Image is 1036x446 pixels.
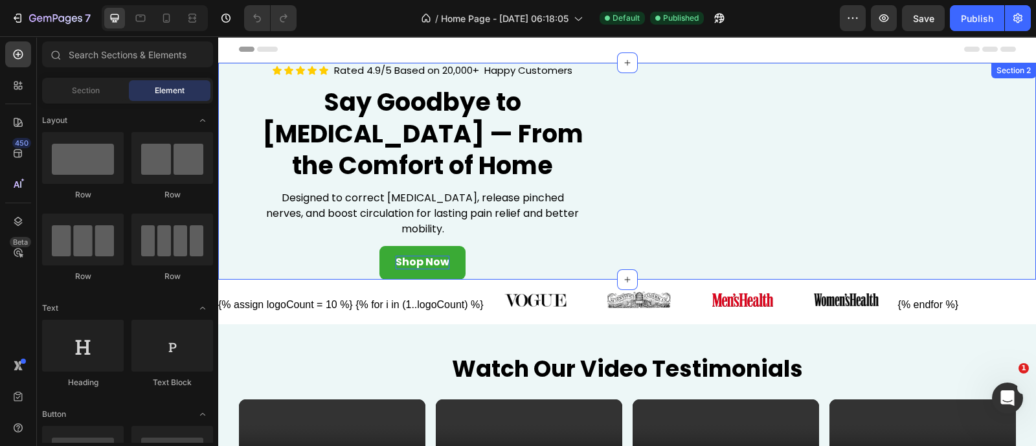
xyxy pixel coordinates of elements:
[244,5,297,31] div: Undo/Redo
[192,404,213,425] span: Toggle open
[42,189,124,201] div: Row
[961,12,993,25] div: Publish
[192,298,213,318] span: Toggle open
[42,41,213,67] input: Search Sections & Elements
[42,408,66,420] span: Button
[375,255,440,272] img: gempages_564392665618056357-4712d413-0c3d-4d96-bc5d-e3efdab5adb7.png
[613,12,640,24] span: Default
[42,271,124,282] div: Row
[42,302,58,314] span: Text
[435,12,438,25] span: /
[42,115,67,126] span: Layout
[5,5,96,31] button: 7
[131,189,213,201] div: Row
[1019,363,1029,374] span: 1
[155,85,185,96] span: Element
[902,5,945,31] button: Save
[72,85,100,96] span: Section
[950,5,1004,31] button: Publish
[131,271,213,282] div: Row
[85,10,91,26] p: 7
[218,36,1036,446] iframe: Design area
[441,12,569,25] span: Home Page - [DATE] 06:18:05
[10,237,31,247] div: Beta
[663,12,699,24] span: Published
[131,377,213,388] div: Text Block
[582,257,647,270] img: gempages_564392665618056357-93140117-ea83-4c5c-8f99-a1d00fc15526.png
[192,110,213,131] span: Toggle open
[271,256,336,272] img: gempages_564392665618056357-0e080587-3222-4e2d-8c23-26473f4d03a0.png
[913,13,934,24] span: Save
[42,377,124,388] div: Heading
[992,383,1023,414] iframe: Intercom live chat
[12,138,31,148] div: 450
[479,255,543,273] img: gempages_564392665618056357-dce3bb5a-f8cb-43a3-81f5-bcea973e6680.png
